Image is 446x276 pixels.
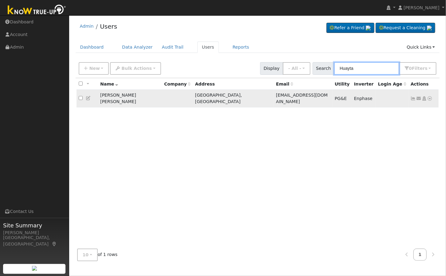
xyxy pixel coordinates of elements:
img: retrieve [32,266,37,271]
div: Inverter [354,81,374,87]
input: Search [334,62,399,75]
div: Utility [335,81,350,87]
div: Address [195,81,272,87]
span: PG&E [335,96,347,101]
div: Actions [411,81,436,87]
button: 0Filters [399,62,436,75]
span: New [89,66,100,71]
a: Admin [80,24,94,29]
span: of 1 rows [77,249,118,261]
span: Email [276,82,293,86]
a: Map [52,242,57,246]
a: eduardolobaton@e-nutritech.com [416,95,422,102]
td: [GEOGRAPHIC_DATA], [GEOGRAPHIC_DATA] [193,90,274,107]
span: 10 [83,252,89,257]
span: Name [100,82,118,86]
span: [PERSON_NAME] [404,5,440,10]
button: New [79,62,109,75]
span: Filter [412,66,428,71]
span: s [425,66,427,71]
a: Users [100,23,117,30]
span: Enphase [354,96,373,101]
a: Refer a Friend [326,23,374,33]
img: Know True-Up [5,3,69,17]
a: Audit Trail [157,42,188,53]
a: Request a Cleaning [376,23,435,33]
div: [PERSON_NAME] [3,230,66,236]
a: Users [197,42,219,53]
img: retrieve [366,26,371,30]
button: 10 [77,249,98,261]
a: Reports [228,42,254,53]
a: Other actions [427,95,433,102]
span: [EMAIL_ADDRESS][DOMAIN_NAME] [276,93,328,104]
span: Display [260,62,283,75]
a: Data Analyzer [117,42,157,53]
a: Edit User [86,96,91,101]
a: Quick Links [402,42,440,53]
a: Login As [421,96,427,101]
td: [PERSON_NAME] [PERSON_NAME] [98,90,162,107]
span: Days since last login [378,82,406,86]
span: Search [313,62,334,75]
a: 1 [413,249,427,261]
div: [GEOGRAPHIC_DATA], [GEOGRAPHIC_DATA] [3,234,66,247]
span: Company name [164,82,191,86]
span: Site Summary [3,221,66,230]
button: Bulk Actions [110,62,161,75]
button: - All - [283,62,310,75]
a: Dashboard [76,42,109,53]
img: retrieve [427,26,432,30]
a: Show Graph [411,96,416,101]
span: Bulk Actions [121,66,152,71]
